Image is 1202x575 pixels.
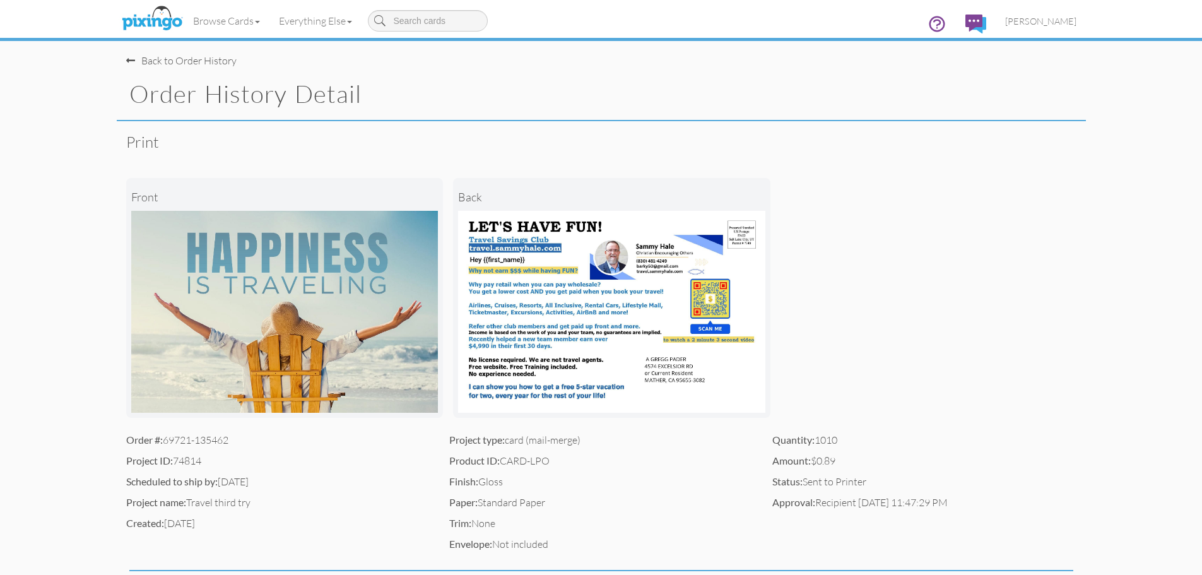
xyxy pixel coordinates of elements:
[126,495,430,510] div: Travel third try
[126,475,218,487] strong: Scheduled to ship by:
[772,495,1076,510] div: Recipient [DATE] 11:47:29 PM
[772,454,1076,468] div: $0.89
[126,41,1076,68] nav-back: Order History
[126,516,430,531] div: [DATE]
[449,517,471,529] strong: Trim:
[126,434,163,446] strong: Order #:
[126,121,1076,163] div: Print
[772,433,1076,448] div: 1010
[772,434,815,446] strong: Quantity:
[126,54,237,68] div: Back to Order History
[458,211,765,413] img: Landscape Image
[131,183,439,211] div: front
[131,211,439,413] img: Landscape Image
[126,433,430,448] div: 69721-135462
[458,183,765,211] div: back
[126,496,186,508] strong: Project name:
[449,537,753,552] div: Not included
[449,516,753,531] div: None
[996,5,1086,37] a: [PERSON_NAME]
[126,475,430,489] div: [DATE]
[449,475,753,489] div: Gloss
[1005,16,1076,27] span: [PERSON_NAME]
[368,10,488,32] input: Search cards
[269,5,362,37] a: Everything Else
[449,433,753,448] div: card (mail-merge)
[119,3,186,35] img: pixingo logo
[126,454,430,468] div: 74814
[126,454,173,466] strong: Project ID:
[772,475,803,487] strong: Status:
[449,454,753,468] div: CARD-LPO
[449,495,753,510] div: Standard Paper
[772,475,1076,489] div: Sent to Printer
[449,496,478,508] strong: Paper:
[449,454,500,466] strong: Product ID:
[772,496,815,508] strong: Approval:
[772,454,811,466] strong: Amount:
[449,475,478,487] strong: Finish:
[965,15,986,33] img: comments.svg
[126,517,164,529] strong: Created:
[129,81,1086,107] h1: Order History Detail
[449,434,505,446] strong: Project type:
[184,5,269,37] a: Browse Cards
[449,538,492,550] strong: Envelope:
